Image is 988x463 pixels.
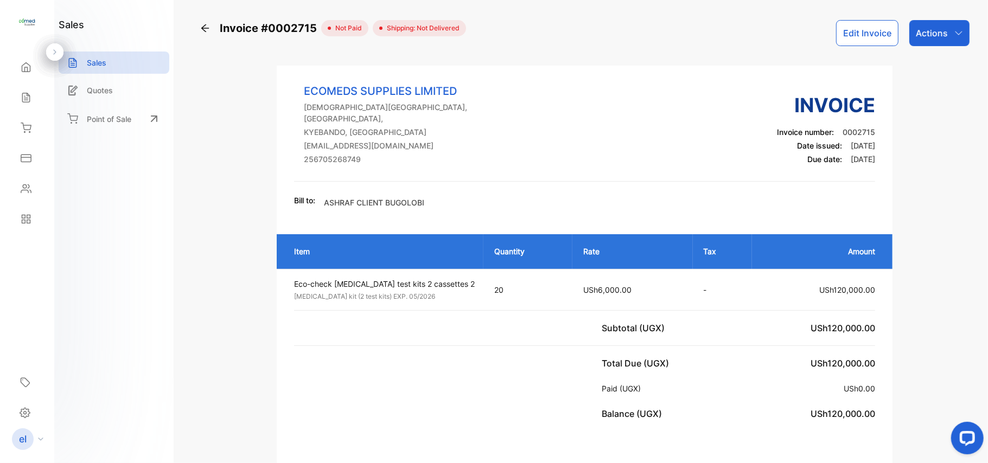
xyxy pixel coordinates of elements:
[294,246,473,257] p: Item
[87,113,131,125] p: Point of Sale
[220,20,321,36] span: Invoice #0002715
[383,23,460,33] span: Shipping: Not Delivered
[324,197,424,208] p: ASHRAF CLIENT BUGOLOBI
[494,246,562,257] p: Quantity
[811,358,875,369] span: USh120,000.00
[19,14,35,30] img: logo
[844,384,875,393] span: USh0.00
[836,20,898,46] button: Edit Invoice
[304,140,512,151] p: [EMAIL_ADDRESS][DOMAIN_NAME]
[602,357,674,370] p: Total Due (UGX)
[583,246,681,257] p: Rate
[942,417,988,463] iframe: LiveChat chat widget
[87,85,113,96] p: Quotes
[294,195,315,206] p: Bill to:
[87,57,106,68] p: Sales
[304,83,512,99] p: ECOMEDS SUPPLIES LIMITED
[851,141,875,150] span: [DATE]
[819,285,875,294] span: USh120,000.00
[602,383,646,394] p: Paid (UGX)
[331,23,362,33] span: not paid
[304,101,512,124] p: [DEMOGRAPHIC_DATA][GEOGRAPHIC_DATA], [GEOGRAPHIC_DATA],
[811,323,875,333] span: USh120,000.00
[494,284,562,295] p: 20
[763,246,875,257] p: Amount
[811,408,875,419] span: USh120,000.00
[294,292,475,301] p: [MEDICAL_DATA] kit (2 test kits) EXP. 05/2026
[59,107,169,131] a: Point of Sale
[19,432,27,446] p: el
[777,91,875,120] h3: Invoice
[59,17,84,32] h1: sales
[59,79,169,101] a: Quotes
[583,285,632,294] span: USh6,000.00
[777,127,834,137] span: Invoice number:
[304,153,512,165] p: 256705268749
[294,278,475,290] p: Eco-check [MEDICAL_DATA] test kits 2 cassettes 2
[704,284,742,295] p: -
[59,52,169,74] a: Sales
[909,20,970,46] button: Actions
[851,155,875,164] span: [DATE]
[843,127,875,137] span: 0002715
[304,126,512,138] p: KYEBANDO, [GEOGRAPHIC_DATA]
[916,27,948,40] p: Actions
[797,141,842,150] span: Date issued:
[602,407,667,420] p: Balance (UGX)
[704,246,742,257] p: Tax
[602,321,670,335] p: Subtotal (UGX)
[807,155,842,164] span: Due date:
